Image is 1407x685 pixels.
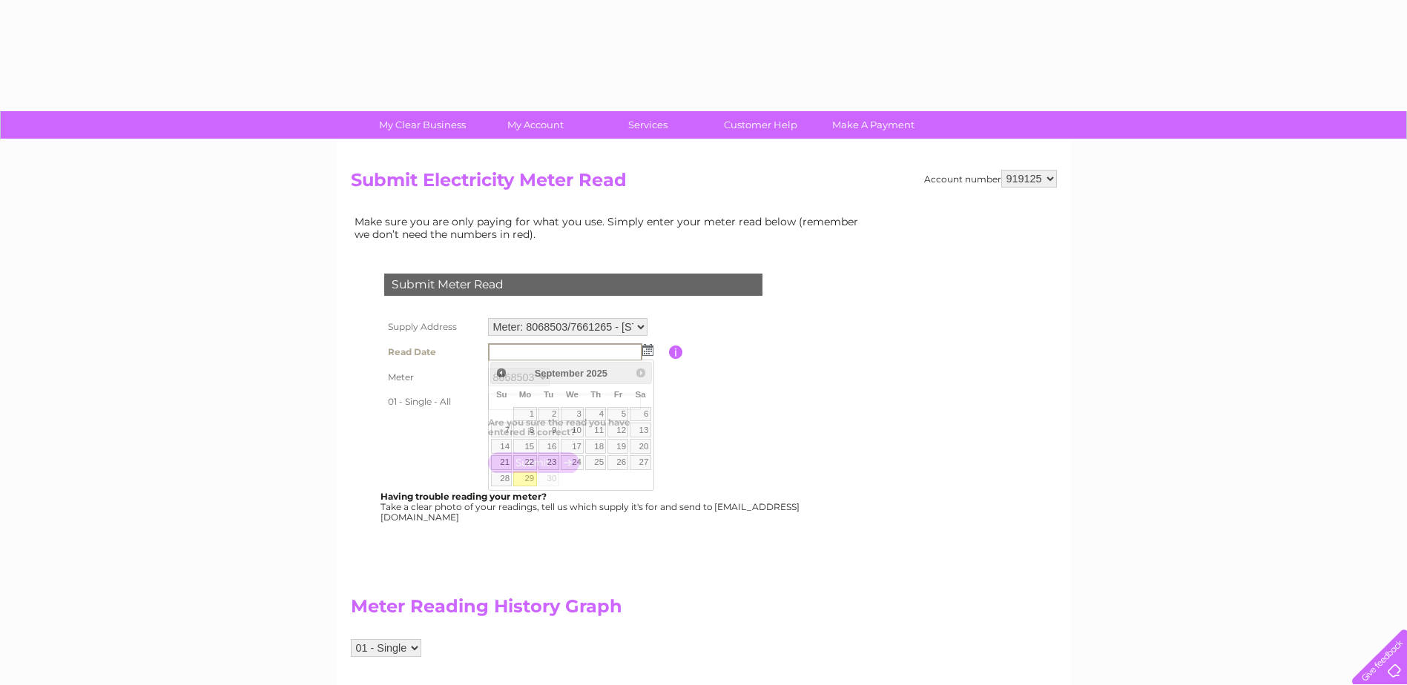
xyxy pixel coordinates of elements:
[380,491,547,502] b: Having trouble reading your meter?
[538,407,559,422] a: 2
[538,423,559,437] a: 9
[491,471,512,486] a: 28
[585,439,606,454] a: 18
[587,111,709,139] a: Services
[630,423,650,437] a: 13
[590,390,601,399] span: Thursday
[585,423,606,437] a: 11
[535,368,584,379] span: September
[636,390,646,399] span: Saturday
[561,439,584,454] a: 17
[699,111,822,139] a: Customer Help
[586,368,607,379] span: 2025
[614,390,623,399] span: Friday
[607,455,628,470] a: 26
[495,367,507,379] span: Prev
[812,111,935,139] a: Make A Payment
[630,407,650,422] a: 6
[491,439,512,454] a: 14
[585,407,606,422] a: 4
[474,111,596,139] a: My Account
[630,439,650,454] a: 20
[484,414,669,442] td: Are you sure the read you have entered is correct?
[491,423,512,437] a: 7
[561,407,584,422] a: 3
[351,212,870,243] td: Make sure you are only paying for what you use. Simply enter your meter read below (remember we d...
[513,471,536,486] a: 29
[538,439,559,454] a: 16
[561,455,584,470] a: 24
[513,439,536,454] a: 15
[538,455,559,470] a: 23
[384,274,762,296] div: Submit Meter Read
[607,407,628,422] a: 5
[630,455,650,470] a: 27
[513,423,536,437] a: 8
[561,423,584,437] a: 10
[519,390,532,399] span: Monday
[566,390,579,399] span: Wednesday
[607,423,628,437] a: 12
[361,111,484,139] a: My Clear Business
[380,492,802,522] div: Take a clear photo of your readings, tell us which supply it's for and send to [EMAIL_ADDRESS][DO...
[380,390,484,414] th: 01 - Single - All
[351,596,870,624] h2: Meter Reading History Graph
[607,439,628,454] a: 19
[496,390,507,399] span: Sunday
[642,344,653,356] img: ...
[380,340,484,365] th: Read Date
[585,455,606,470] a: 25
[924,170,1057,188] div: Account number
[544,390,553,399] span: Tuesday
[491,455,512,470] a: 21
[492,364,510,381] a: Prev
[351,170,1057,198] h2: Submit Electricity Meter Read
[380,314,484,340] th: Supply Address
[513,455,536,470] a: 22
[669,345,683,359] input: Information
[513,407,536,422] a: 1
[380,365,484,390] th: Meter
